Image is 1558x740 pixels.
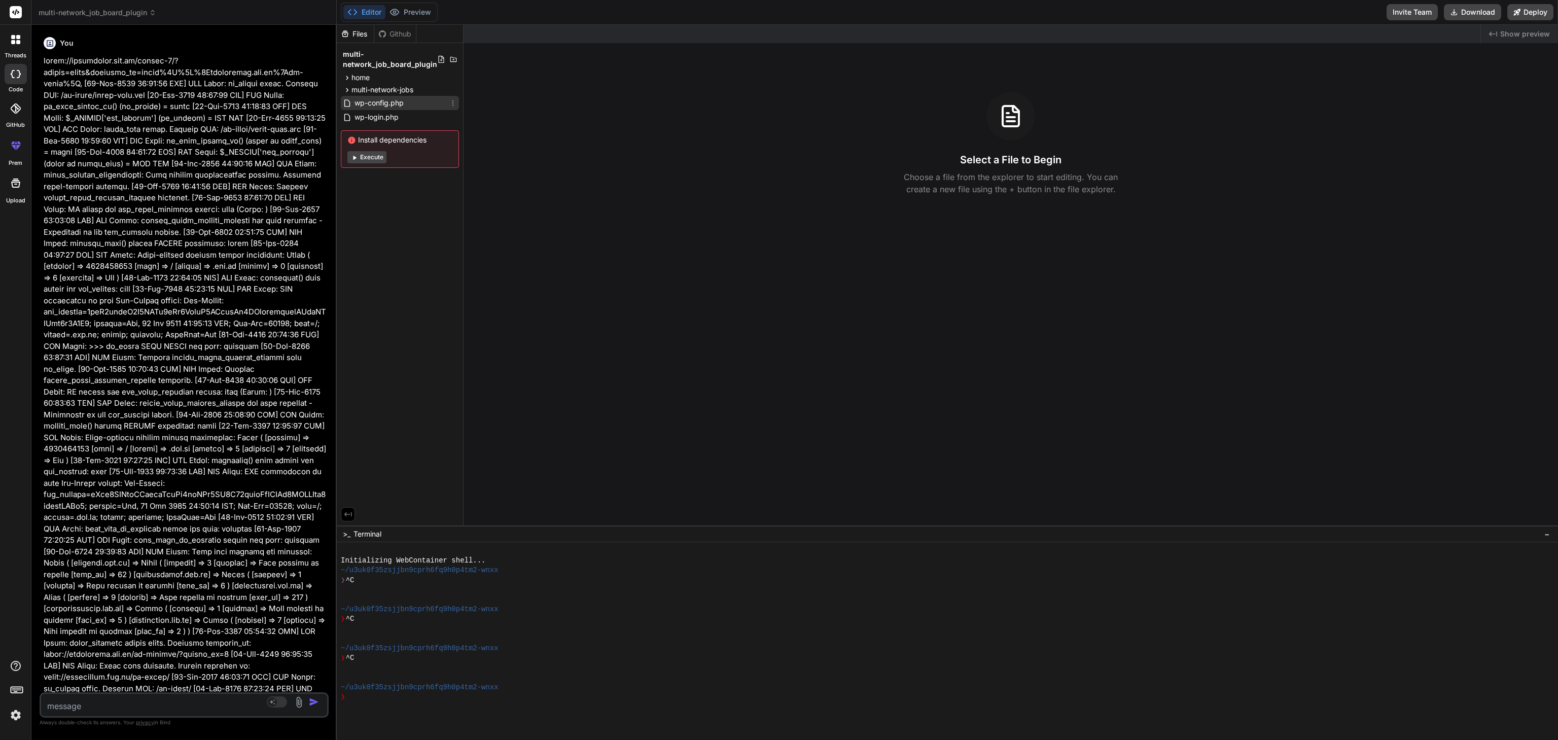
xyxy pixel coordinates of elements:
[343,49,437,69] span: multi-network_job_board_plugin
[353,529,381,539] span: Terminal
[346,614,355,624] span: ^C
[343,5,385,19] button: Editor
[385,5,435,19] button: Preview
[897,171,1124,195] p: Choose a file from the explorer to start editing. You can create a new file using the + button in...
[341,556,486,566] span: Initializing WebContainer shell...
[341,692,346,702] span: ❯
[341,653,346,663] span: ❯
[337,29,374,39] div: Files
[136,719,154,725] span: privacy
[7,707,24,724] img: settings
[341,683,499,692] span: ~/u3uk0f35zsjjbn9cprh6fq9h0p4tm2-wnxx
[960,153,1061,167] h3: Select a File to Begin
[351,73,370,83] span: home
[347,135,452,145] span: Install dependencies
[1500,29,1550,39] span: Show preview
[341,644,499,653] span: ~/u3uk0f35zsjjbn9cprh6fq9h0p4tm2-wnxx
[341,614,346,624] span: ❯
[343,529,350,539] span: >_
[1542,526,1552,542] button: −
[341,605,499,614] span: ~/u3uk0f35zsjjbn9cprh6fq9h0p4tm2-wnxx
[1387,4,1438,20] button: Invite Team
[341,566,499,575] span: ~/u3uk0f35zsjjbn9cprh6fq9h0p4tm2-wnxx
[351,85,413,95] span: multi-network-jobs
[353,111,400,123] span: wp-login.php
[346,576,355,585] span: ^C
[6,121,25,129] label: GitHub
[5,51,26,60] label: threads
[353,97,405,109] span: wp-config.php
[1444,4,1501,20] button: Download
[1544,529,1550,539] span: −
[39,8,156,18] span: multi-network_job_board_plugin
[374,29,416,39] div: Github
[9,159,22,167] label: prem
[293,696,305,708] img: attachment
[346,653,355,663] span: ^C
[6,196,25,205] label: Upload
[1507,4,1553,20] button: Deploy
[40,718,329,727] p: Always double-check its answers. Your in Bind
[60,38,74,48] h6: You
[309,697,319,707] img: icon
[341,576,346,585] span: ❯
[9,85,23,94] label: code
[347,151,386,163] button: Execute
